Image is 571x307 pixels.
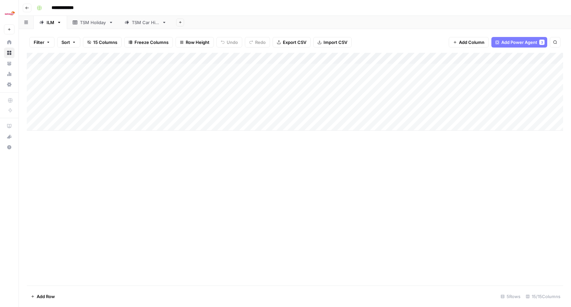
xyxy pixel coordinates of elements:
div: 5 Rows [498,291,523,302]
a: Your Data [4,58,15,69]
span: 15 Columns [93,39,117,46]
button: Help + Support [4,142,15,153]
span: Row Height [186,39,209,46]
div: What's new? [4,132,14,142]
span: Export CSV [283,39,306,46]
button: Redo [245,37,270,48]
button: Undo [216,37,242,48]
a: AirOps Academy [4,121,15,131]
span: Filter [34,39,44,46]
span: Import CSV [324,39,347,46]
div: 3 [539,40,545,45]
div: TSM Holiday [80,19,106,26]
div: 15/15 Columns [523,291,563,302]
button: Add Row [27,291,59,302]
a: TSM Car Hire [119,16,172,29]
span: Add Column [459,39,484,46]
a: Browse [4,48,15,58]
button: Row Height [175,37,214,48]
a: Usage [4,69,15,79]
span: Add Row [37,293,55,300]
a: Settings [4,79,15,90]
a: ILM [34,16,67,29]
button: What's new? [4,131,15,142]
span: Freeze Columns [134,39,169,46]
a: TSM Holiday [67,16,119,29]
button: Freeze Columns [124,37,173,48]
span: Redo [255,39,266,46]
button: Workspace: Ice Travel Group [4,5,15,22]
button: Sort [57,37,80,48]
span: Undo [227,39,238,46]
button: Add Column [449,37,489,48]
span: 3 [541,40,543,45]
button: 15 Columns [83,37,122,48]
a: Home [4,37,15,48]
span: Add Power Agent [501,39,537,46]
button: Export CSV [273,37,311,48]
button: Add Power Agent3 [491,37,547,48]
span: Sort [61,39,70,46]
img: Ice Travel Group Logo [4,8,16,19]
button: Import CSV [313,37,352,48]
div: TSM Car Hire [132,19,159,26]
button: Filter [29,37,55,48]
div: ILM [47,19,54,26]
